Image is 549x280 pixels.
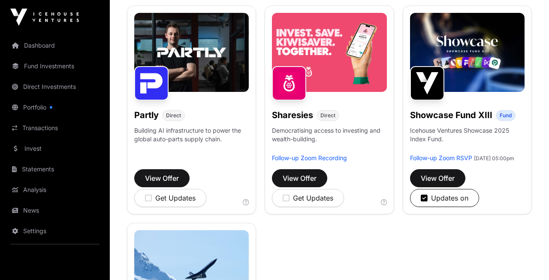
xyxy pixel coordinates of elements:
button: View Offer [410,169,465,187]
a: Portfolio [7,98,103,117]
a: News [7,201,103,220]
div: Get Updates [283,193,333,203]
a: Transactions [7,119,103,137]
p: Democratising access to investing and wealth-building. [272,126,386,154]
img: Showcase-Fund-Banner-1.jpg [410,13,525,92]
a: Follow-up Zoom RSVP [410,154,472,161]
span: View Offer [283,173,317,183]
h1: Showcase Fund XIII [410,109,492,121]
button: Updates on [410,189,479,207]
a: Fund Investments [7,57,103,76]
span: Fund [500,112,512,119]
button: Get Updates [134,189,206,207]
img: Partly-Banner.jpg [134,13,249,92]
a: Follow-up Zoom Recording [272,154,347,161]
img: Partly [134,66,169,100]
img: Sharesies-Banner.jpg [272,13,386,92]
a: Statements [7,160,103,179]
span: Direct [320,112,335,119]
div: Get Updates [145,193,196,203]
button: Get Updates [272,189,344,207]
a: Dashboard [7,36,103,55]
span: [DATE] 05:00pm [474,155,514,161]
span: View Offer [421,173,455,183]
a: Invest [7,139,103,158]
p: Icehouse Ventures Showcase 2025 Index Fund. [410,126,525,143]
button: View Offer [134,169,190,187]
a: Analysis [7,180,103,199]
img: Sharesies [272,66,306,100]
span: View Offer [145,173,179,183]
img: Showcase Fund XIII [410,66,444,100]
span: Direct [166,112,181,119]
div: Updates on [421,193,468,203]
img: Icehouse Ventures Logo [10,9,79,26]
a: Settings [7,222,103,240]
p: Building AI infrastructure to power the global auto-parts supply chain. [134,126,249,154]
a: Direct Investments [7,77,103,96]
h1: Partly [134,109,159,121]
button: View Offer [272,169,327,187]
h1: Sharesies [272,109,313,121]
iframe: Chat Widget [506,239,549,280]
